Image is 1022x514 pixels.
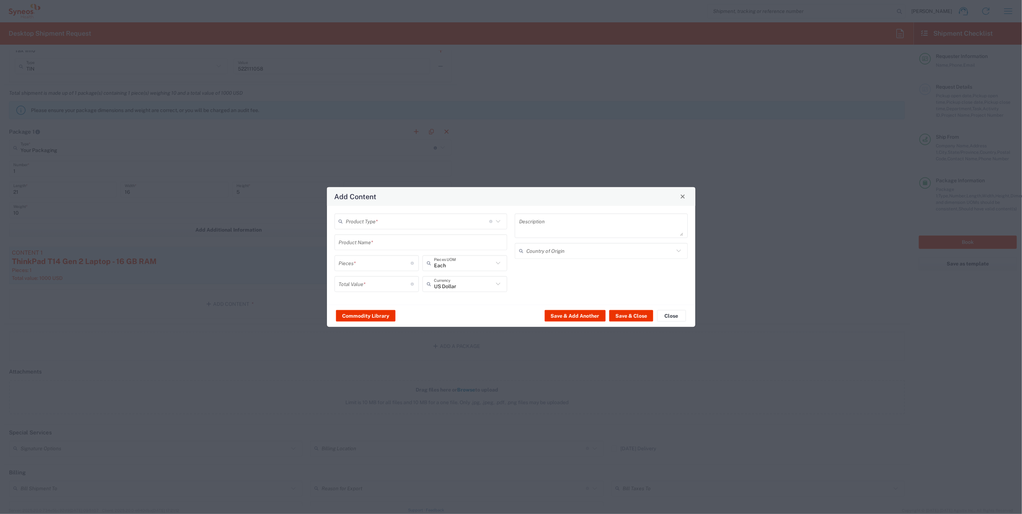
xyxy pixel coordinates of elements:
[545,310,606,322] button: Save & Add Another
[334,191,376,202] h4: Add Content
[678,191,688,201] button: Close
[336,310,395,322] button: Commodity Library
[657,310,686,322] button: Close
[609,310,653,322] button: Save & Close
